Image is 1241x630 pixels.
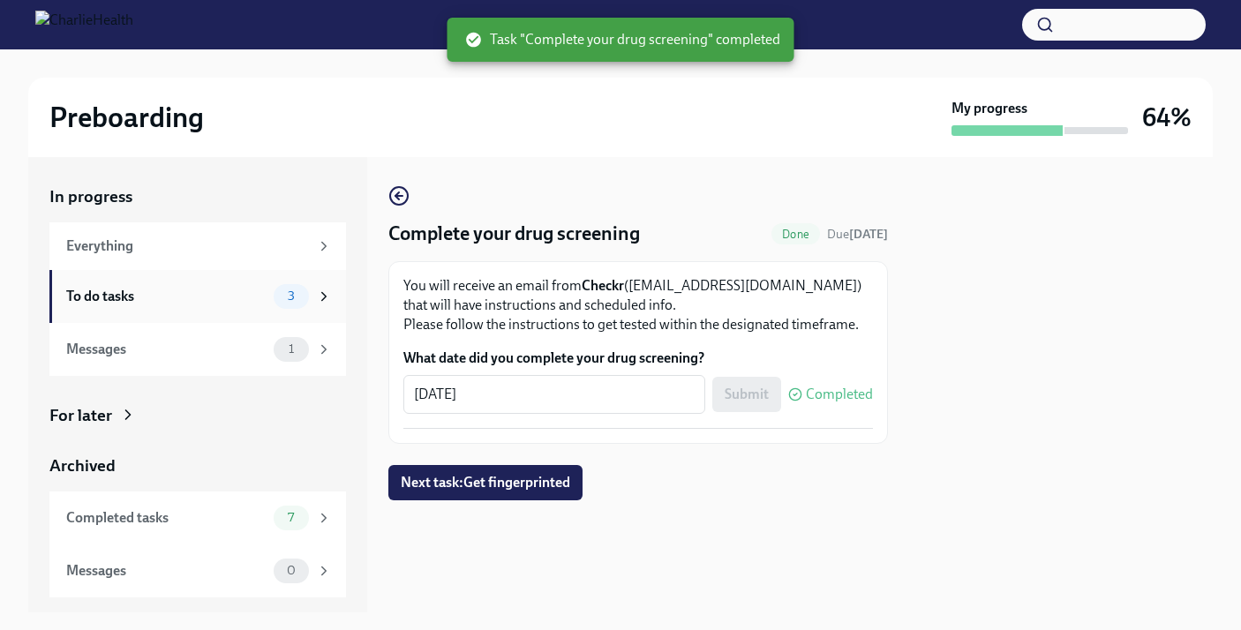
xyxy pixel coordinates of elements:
span: 3 [277,289,305,303]
div: To do tasks [66,287,267,306]
a: Messages0 [49,544,346,597]
a: Completed tasks7 [49,491,346,544]
div: Messages [66,561,267,581]
div: Completed tasks [66,508,267,528]
textarea: [DATE] [414,384,695,405]
label: What date did you complete your drug screening? [403,349,873,368]
div: Everything [66,236,309,256]
span: Due [827,227,888,242]
span: 1 [278,342,305,356]
span: Done [771,228,820,241]
span: August 21st, 2025 08:00 [827,226,888,243]
h3: 64% [1142,101,1192,133]
div: For later [49,404,112,427]
h4: Complete your drug screening [388,221,640,247]
span: Completed [806,387,873,401]
img: CharlieHealth [35,11,133,39]
strong: [DATE] [849,227,888,242]
h2: Preboarding [49,100,204,135]
strong: My progress [951,99,1027,118]
a: In progress [49,185,346,208]
a: For later [49,404,346,427]
span: 7 [277,511,305,524]
div: Messages [66,340,267,359]
span: Task "Complete your drug screening" completed [465,30,780,49]
button: Next task:Get fingerprinted [388,465,583,500]
a: Everything [49,222,346,270]
span: Next task : Get fingerprinted [401,474,570,491]
a: Archived [49,454,346,477]
span: 0 [276,564,306,577]
a: Messages1 [49,323,346,376]
strong: Checkr [582,277,624,294]
a: To do tasks3 [49,270,346,323]
p: You will receive an email from ([EMAIL_ADDRESS][DOMAIN_NAME]) that will have instructions and sch... [403,276,873,334]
